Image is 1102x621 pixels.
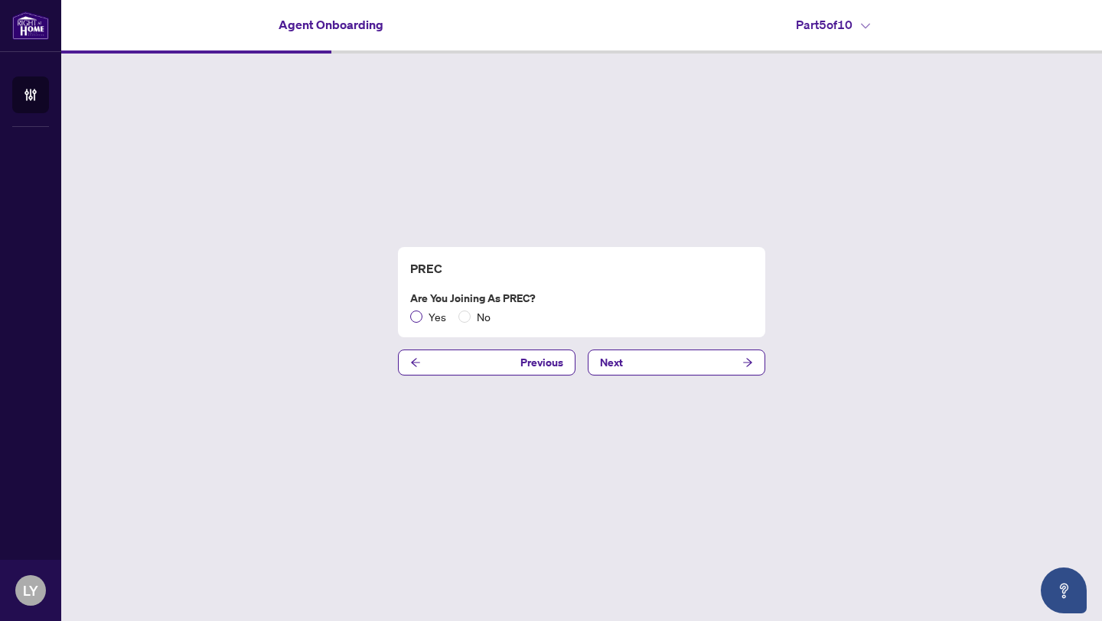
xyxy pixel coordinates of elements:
[410,290,753,307] label: Are you joining as PREC?
[520,350,563,375] span: Previous
[796,15,870,34] h4: Part 5 of 10
[588,350,765,376] button: Next
[398,350,575,376] button: Previous
[410,357,421,368] span: arrow-left
[410,259,753,278] h4: PREC
[600,350,623,375] span: Next
[742,357,753,368] span: arrow-right
[422,308,452,325] span: Yes
[1041,567,1087,613] button: Open asap
[23,580,38,601] span: LY
[279,15,383,34] h4: Agent Onboarding
[12,11,49,40] img: logo
[471,308,497,325] span: No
